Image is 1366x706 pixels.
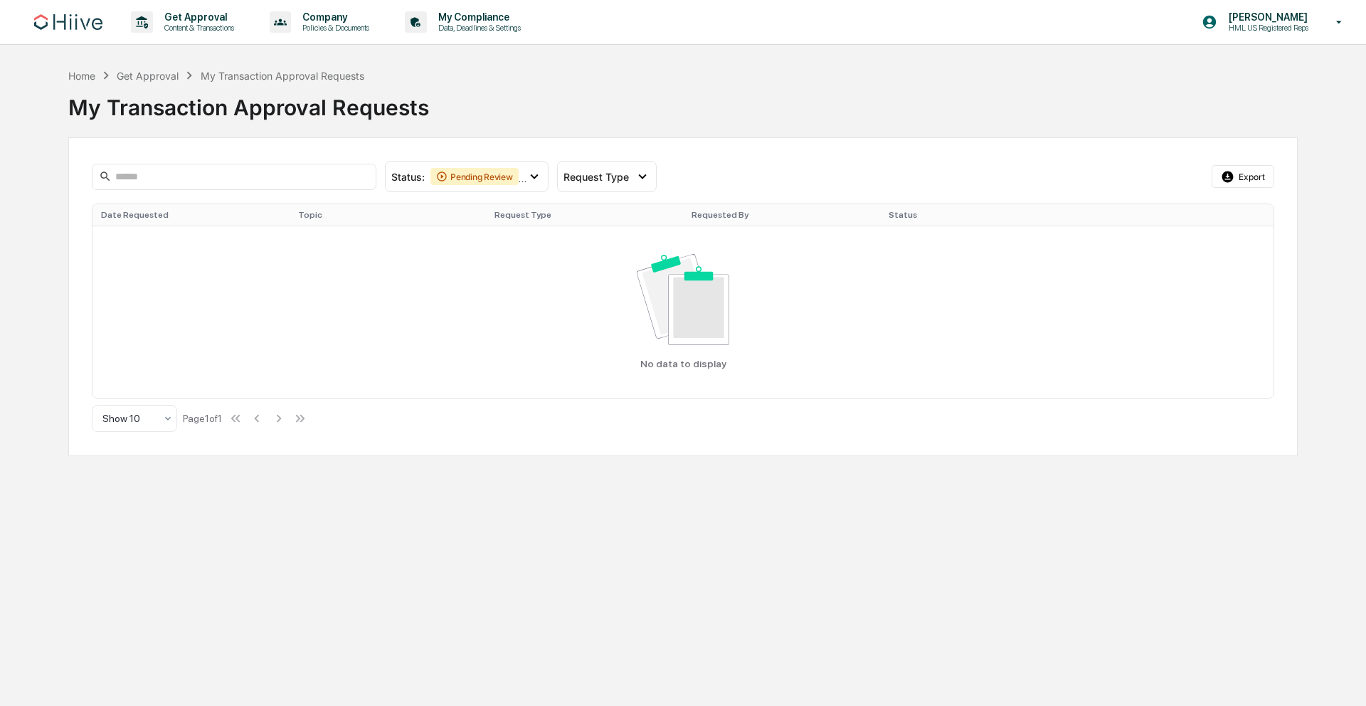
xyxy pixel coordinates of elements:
th: Request Type [486,204,683,226]
th: Topic [290,204,487,226]
p: No data to display [640,358,726,369]
div: Get Approval [117,70,179,82]
p: Content & Transactions [153,23,241,33]
th: Status [880,204,1077,226]
span: Status : [391,171,425,183]
div: Home [68,70,95,82]
img: No data available [637,254,730,345]
div: Page 1 of 1 [183,413,222,424]
p: HML US Registered Reps [1217,23,1315,33]
p: Policies & Documents [291,23,376,33]
button: Export [1212,165,1274,188]
p: My Compliance [427,11,528,23]
span: Request Type [563,171,629,183]
th: Date Requested [92,204,290,226]
div: My Transaction Approval Requests [68,83,1298,120]
img: logo [34,14,102,30]
p: Get Approval [153,11,241,23]
iframe: Open customer support [1320,659,1359,697]
div: My Transaction Approval Requests [201,70,364,82]
div: Pending Review [430,168,519,185]
p: Data, Deadlines & Settings [427,23,528,33]
p: Company [291,11,376,23]
p: [PERSON_NAME] [1217,11,1315,23]
th: Requested By [683,204,880,226]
